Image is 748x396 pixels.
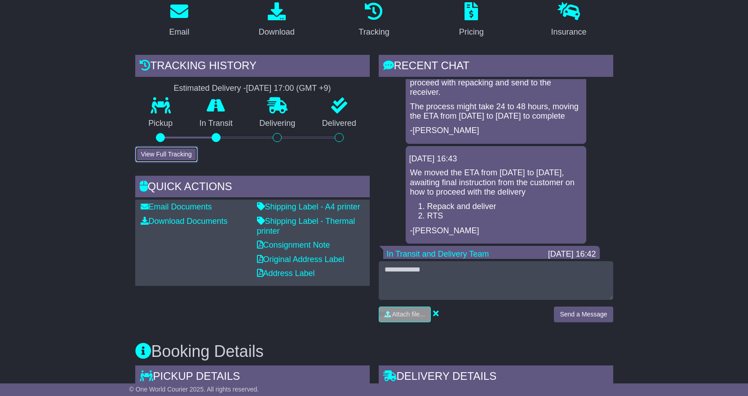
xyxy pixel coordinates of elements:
[246,119,309,129] p: Delivering
[309,119,370,129] p: Delivered
[548,249,596,259] div: [DATE] 16:42
[135,343,613,360] h3: Booking Details
[410,226,582,236] p: -[PERSON_NAME]
[135,147,198,162] button: View Full Tracking
[259,26,295,38] div: Download
[246,84,331,93] div: [DATE] 17:00 (GMT +9)
[257,255,345,264] a: Original Address Label
[410,102,582,121] p: The process might take 24 to 48 hours, moving the ETA from [DATE] to [DATE] to complete
[379,55,613,79] div: RECENT CHAT
[186,119,246,129] p: In Transit
[135,119,186,129] p: Pickup
[410,126,582,136] p: -[PERSON_NAME]
[379,365,613,390] div: Delivery Details
[135,176,370,200] div: Quick Actions
[141,202,212,211] a: Email Documents
[427,202,583,212] li: Repack and deliver
[135,365,370,390] div: Pickup Details
[135,55,370,79] div: Tracking history
[257,202,360,211] a: Shipping Label - A4 printer
[257,217,355,236] a: Shipping Label - Thermal printer
[387,249,489,258] a: In Transit and Delivery Team
[410,168,582,197] p: We moved the ETA from [DATE] to [DATE], awaiting final instruction from the customer on how to pr...
[169,26,189,38] div: Email
[129,386,259,393] span: © One World Courier 2025. All rights reserved.
[459,26,484,38] div: Pricing
[409,154,583,164] div: [DATE] 16:43
[551,26,587,38] div: Insurance
[554,307,613,322] button: Send a Message
[141,217,228,226] a: Download Documents
[135,84,370,93] div: Estimated Delivery -
[257,240,330,249] a: Consignment Note
[359,26,389,38] div: Tracking
[257,269,315,278] a: Address Label
[427,211,583,221] li: RTS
